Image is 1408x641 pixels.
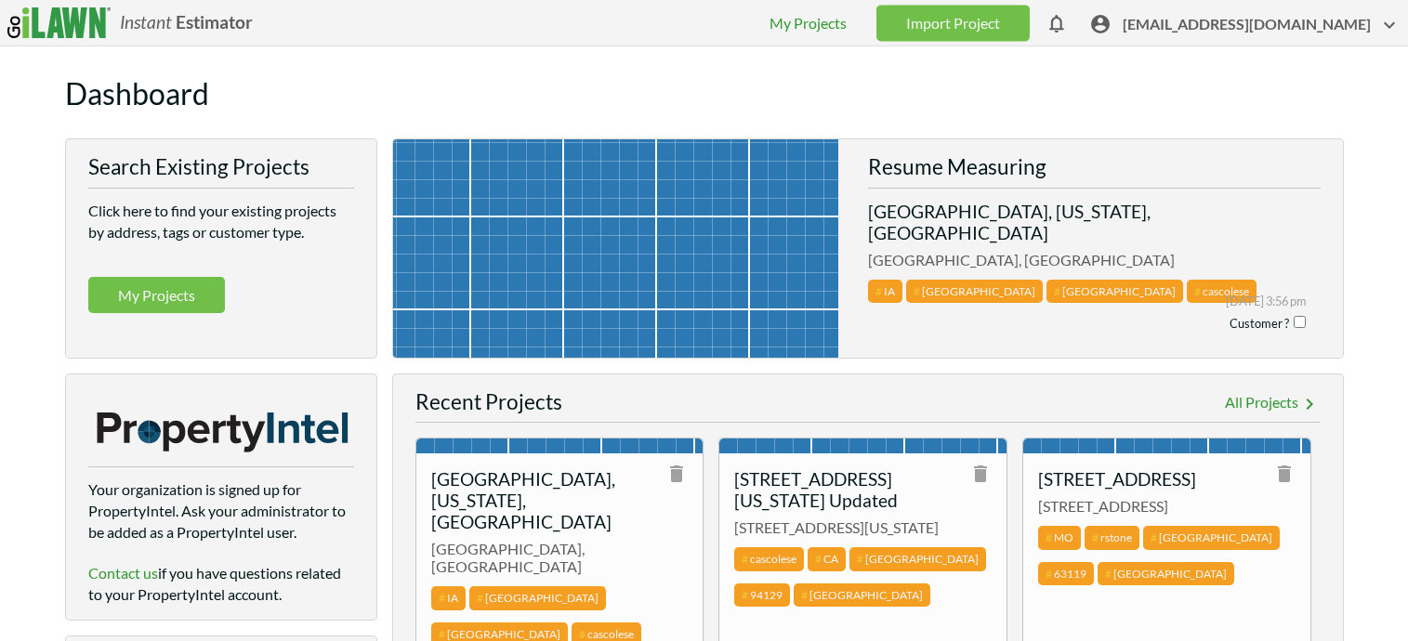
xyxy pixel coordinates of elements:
[849,547,986,570] span: [GEOGRAPHIC_DATA]
[431,468,622,532] h3: [GEOGRAPHIC_DATA], [US_STATE], [GEOGRAPHIC_DATA]
[1038,497,1296,515] span: [STREET_ADDRESS]
[415,389,1321,423] h2: Recent Projects
[88,404,354,467] img: logo_property_intel-2.svg
[1230,316,1306,331] span: Customer ?
[1225,393,1298,411] span: All Projects
[88,564,158,582] a: Contact us
[1089,14,1112,36] i: 
[120,11,172,33] i: Instant
[1187,280,1257,303] span: cascolese
[734,583,790,607] span: 94129
[1298,393,1321,415] i: 
[1123,14,1401,43] span: [EMAIL_ADDRESS][DOMAIN_NAME]
[794,583,930,607] span: [GEOGRAPHIC_DATA]
[770,14,847,32] a: My Projects
[88,478,354,543] p: Your organization is signed up for PropertyIntel. Ask your administrator to be added as a Propert...
[88,154,354,188] h2: Search Existing Projects
[1226,293,1307,310] span: [DATE] 3:56 pm
[88,200,354,242] p: Click here to find your existing projects by address, tags or customer type.
[969,463,992,485] i: delete
[868,154,1321,188] h2: Resume Measuring
[906,280,1043,303] span: [GEOGRAPHIC_DATA]
[1046,280,1183,303] span: [GEOGRAPHIC_DATA]
[1225,393,1321,415] a: All Projects
[808,547,846,570] span: CA
[1038,562,1094,585] span: 63119
[876,5,1030,41] a: Import Project
[176,11,253,33] b: Estimator
[868,201,1276,243] h3: [GEOGRAPHIC_DATA], [US_STATE], [GEOGRAPHIC_DATA]
[431,586,466,609] span: IA
[734,518,992,536] span: [STREET_ADDRESS][US_STATE]
[734,547,804,570] span: cascolese
[1143,526,1280,549] span: [GEOGRAPHIC_DATA]
[1023,438,1310,616] a: [STREET_ADDRESS][STREET_ADDRESS]MOrstone[GEOGRAPHIC_DATA]63119[GEOGRAPHIC_DATA]
[1038,526,1081,549] span: MO
[88,277,225,313] a: My Projects
[431,540,689,575] span: [GEOGRAPHIC_DATA], [GEOGRAPHIC_DATA]
[469,586,606,609] span: [GEOGRAPHIC_DATA]
[719,438,1007,637] a: [STREET_ADDRESS][US_STATE] Updated[STREET_ADDRESS][US_STATE]cascoleseCA[GEOGRAPHIC_DATA]94129[GEO...
[1098,562,1234,585] span: [GEOGRAPHIC_DATA]
[1038,468,1229,490] h3: [STREET_ADDRESS]
[734,468,925,511] h3: [STREET_ADDRESS][US_STATE] Updated
[868,251,1343,268] span: [GEOGRAPHIC_DATA], [GEOGRAPHIC_DATA]
[1273,463,1296,485] i: delete
[868,280,902,303] span: IA
[88,564,341,603] span: if you have questions related to your PropertyIntel account.
[65,76,1344,120] h1: Dashboard
[7,7,111,38] img: logo_ilawn-fc6f26f1d8ad70084f1b6503d5cbc38ca19f1e498b32431160afa0085547e742.svg
[1085,526,1139,549] span: rstone
[665,463,688,485] i: delete
[393,186,1343,347] a: [GEOGRAPHIC_DATA], [US_STATE], [GEOGRAPHIC_DATA][GEOGRAPHIC_DATA], [GEOGRAPHIC_DATA]IA[GEOGRAPHIC...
